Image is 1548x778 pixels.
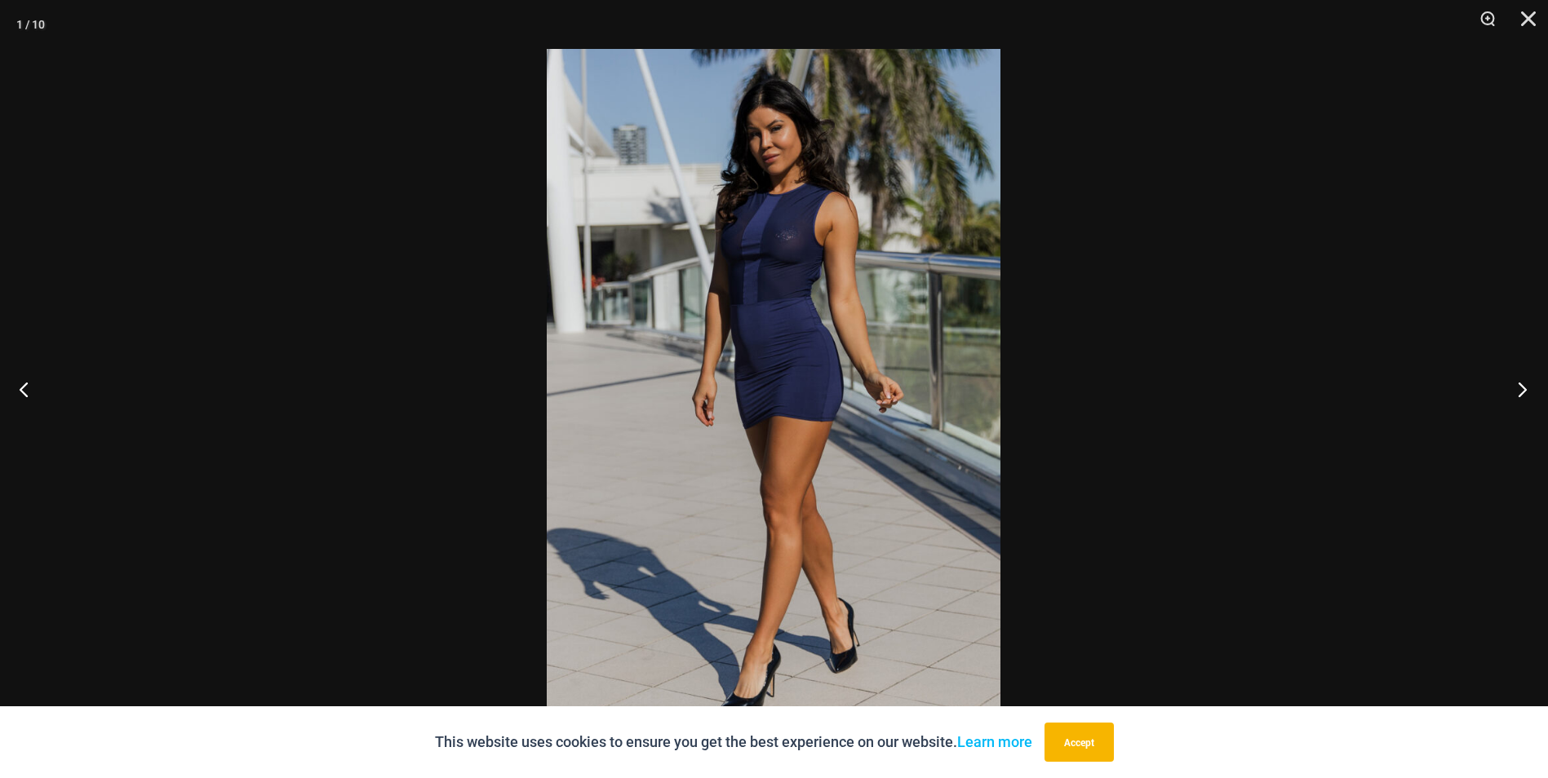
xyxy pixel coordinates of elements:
[16,12,45,37] div: 1 / 10
[957,733,1032,750] a: Learn more
[1487,348,1548,430] button: Next
[547,49,1000,729] img: Desire Me Navy 5192 Dress 11
[435,730,1032,754] p: This website uses cookies to ensure you get the best experience on our website.
[1045,723,1114,762] button: Accept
